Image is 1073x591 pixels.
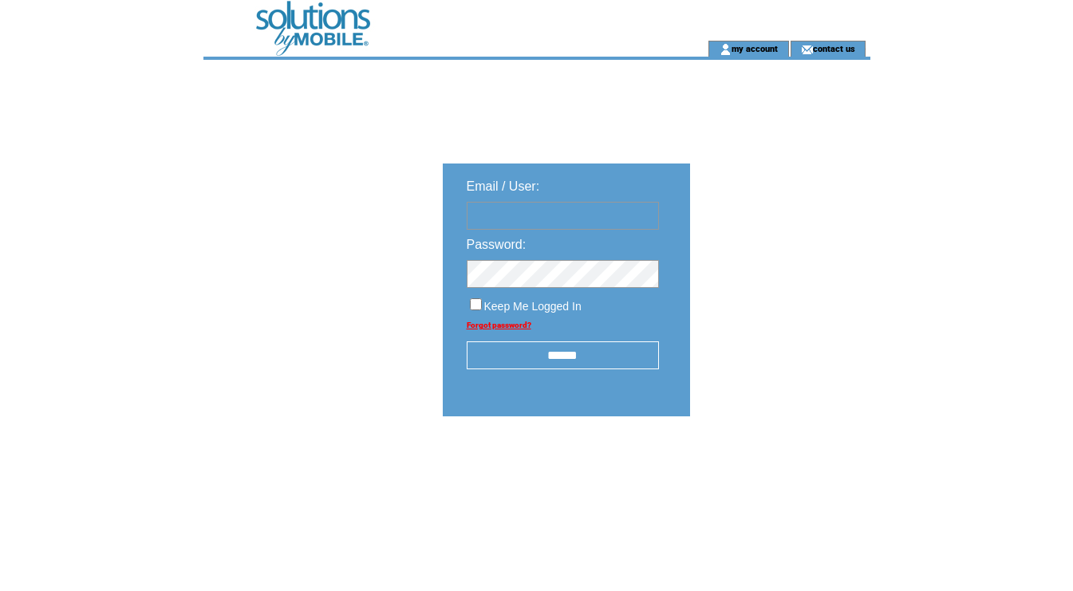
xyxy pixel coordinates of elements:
[732,43,778,53] a: my account
[467,238,527,251] span: Password:
[736,456,816,476] img: transparent.png;jsessionid=023F2DAC4DB19780FFF4A47E3C03E2E1
[484,300,582,313] span: Keep Me Logged In
[720,43,732,56] img: account_icon.gif;jsessionid=023F2DAC4DB19780FFF4A47E3C03E2E1
[467,321,531,329] a: Forgot password?
[801,43,813,56] img: contact_us_icon.gif;jsessionid=023F2DAC4DB19780FFF4A47E3C03E2E1
[467,179,540,193] span: Email / User:
[813,43,855,53] a: contact us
